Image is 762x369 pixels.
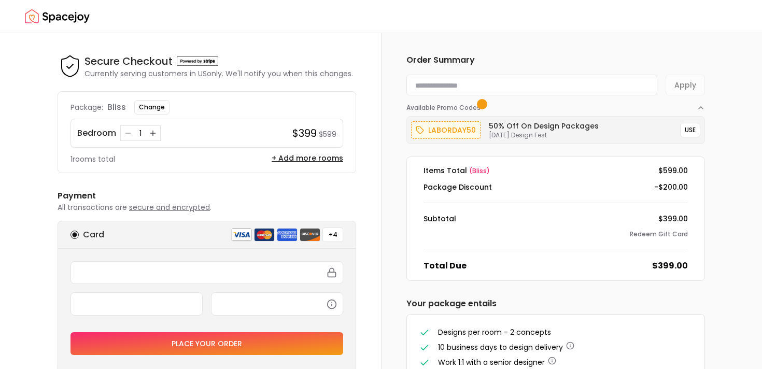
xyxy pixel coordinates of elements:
[272,153,343,163] button: + Add more rooms
[428,124,476,136] p: laborday50
[630,230,688,238] button: Redeem Gift Card
[438,342,563,352] span: 10 business days to design delivery
[218,299,336,308] iframe: Secure CVC input frame
[25,6,90,27] img: Spacejoy Logo
[424,165,490,176] dt: Items Total
[58,190,356,202] h6: Payment
[84,54,173,68] h4: Secure Checkout
[148,128,158,138] button: Increase quantity for Bedroom
[658,165,688,176] dd: $599.00
[489,121,599,131] h6: 50% Off on Design Packages
[406,297,705,310] h6: Your package entails
[658,214,688,224] dd: $399.00
[300,228,320,242] img: discover
[406,95,705,112] button: Available Promo Codes
[424,214,456,224] dt: Subtotal
[322,228,343,242] button: +4
[319,129,336,139] small: $599
[406,54,705,66] h6: Order Summary
[135,128,146,138] div: 1
[70,154,115,164] p: 1 rooms total
[70,102,103,112] p: Package:
[70,332,343,355] button: Place your order
[406,112,705,144] div: Available Promo Codes
[489,131,599,139] p: [DATE] Design Fest
[25,6,90,27] a: Spacejoy
[134,100,170,115] button: Change
[77,268,336,277] iframe: Secure card number input frame
[254,228,275,242] img: mastercard
[84,68,353,79] p: Currently serving customers in US only. We'll notify you when this changes.
[107,101,126,113] p: bliss
[654,182,688,192] dd: -$200.00
[652,260,688,272] dd: $399.00
[406,104,484,112] span: Available Promo Codes
[77,127,116,139] p: Bedroom
[77,299,196,308] iframe: Secure expiration date input frame
[424,260,467,272] dt: Total Due
[680,123,700,137] button: USE
[438,327,551,337] span: Designs per room - 2 concepts
[231,228,252,242] img: visa
[129,202,210,212] span: secure and encrypted
[177,56,218,66] img: Powered by stripe
[58,202,356,212] p: All transactions are .
[424,182,492,192] dt: Package Discount
[469,166,490,175] span: ( bliss )
[83,229,104,241] h6: Card
[438,357,545,367] span: Work 1:1 with a senior designer
[123,128,133,138] button: Decrease quantity for Bedroom
[292,126,317,140] h4: $399
[277,228,298,242] img: american express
